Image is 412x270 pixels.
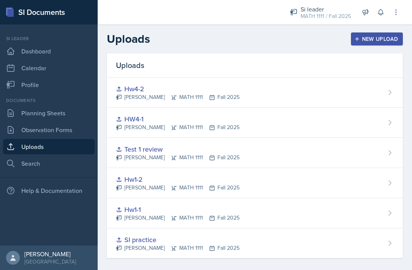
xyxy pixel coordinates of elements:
[3,105,95,121] a: Planning Sheets
[3,35,95,42] div: Si leader
[116,123,240,131] div: [PERSON_NAME] MATH 1111 Fall 2025
[301,5,351,14] div: Si leader
[3,122,95,137] a: Observation Forms
[116,244,240,252] div: [PERSON_NAME] MATH 1111 Fall 2025
[351,32,403,45] button: New Upload
[3,77,95,92] a: Profile
[107,198,403,228] a: Hw1-1 [PERSON_NAME]MATH 1111Fall 2025
[116,174,240,184] div: Hw1-2
[301,12,351,20] div: MATH 1111 / Fall 2025
[116,184,240,192] div: [PERSON_NAME] MATH 1111 Fall 2025
[116,154,240,162] div: [PERSON_NAME] MATH 1111 Fall 2025
[3,60,95,76] a: Calendar
[116,234,240,245] div: SI practice
[24,258,76,265] div: [GEOGRAPHIC_DATA]
[3,97,95,104] div: Documents
[116,144,240,154] div: Test 1 review
[24,250,76,258] div: [PERSON_NAME]
[3,156,95,171] a: Search
[116,114,240,124] div: HW4-1
[3,183,95,198] div: Help & Documentation
[116,204,240,215] div: Hw1-1
[116,93,240,101] div: [PERSON_NAME] MATH 1111 Fall 2025
[107,108,403,138] a: HW4-1 [PERSON_NAME]MATH 1111Fall 2025
[3,44,95,59] a: Dashboard
[356,36,398,42] div: New Upload
[116,214,240,222] div: [PERSON_NAME] MATH 1111 Fall 2025
[3,139,95,154] a: Uploads
[107,32,150,46] h2: Uploads
[107,228,403,258] a: SI practice [PERSON_NAME]MATH 1111Fall 2025
[107,138,403,168] a: Test 1 review [PERSON_NAME]MATH 1111Fall 2025
[116,84,240,94] div: Hw4-2
[107,78,403,108] a: Hw4-2 [PERSON_NAME]MATH 1111Fall 2025
[107,53,403,78] div: Uploads
[107,168,403,198] a: Hw1-2 [PERSON_NAME]MATH 1111Fall 2025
